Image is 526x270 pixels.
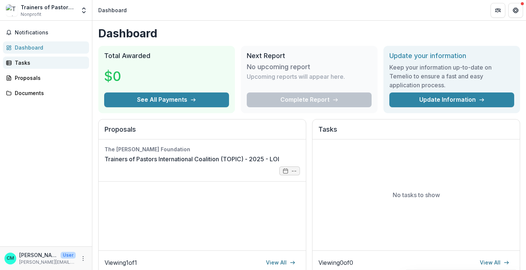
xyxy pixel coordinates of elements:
[3,41,89,54] a: Dashboard
[247,63,310,71] h3: No upcoming report
[3,27,89,38] button: Notifications
[389,63,514,90] h3: Keep your information up-to-date on Temelio to ensure a fast and easy application process.
[105,125,300,139] h2: Proposals
[491,3,505,18] button: Partners
[19,259,76,266] p: [PERSON_NAME][EMAIL_ADDRESS][DOMAIN_NAME]
[98,6,127,14] div: Dashboard
[104,92,229,107] button: See All Payments
[21,3,76,11] div: Trainers of Pastors International Coalition (TOPIC)
[393,190,440,199] p: No tasks to show
[104,52,229,60] h2: Total Awarded
[475,257,514,269] a: View All
[3,72,89,84] a: Proposals
[15,59,83,67] div: Tasks
[15,44,83,51] div: Dashboard
[105,155,279,163] a: Trainers of Pastors International Coalition (TOPIC) - 2025 - LOI
[262,257,300,269] a: View All
[19,251,58,259] p: [PERSON_NAME]
[79,3,89,18] button: Open entity switcher
[3,57,89,69] a: Tasks
[15,74,83,82] div: Proposals
[247,52,372,60] h2: Next Report
[79,254,88,263] button: More
[21,11,41,18] span: Nonprofit
[247,72,345,81] p: Upcoming reports will appear here.
[3,87,89,99] a: Documents
[105,258,137,267] p: Viewing 1 of 1
[98,27,520,40] h1: Dashboard
[95,5,130,16] nav: breadcrumb
[15,30,86,36] span: Notifications
[104,66,160,86] h3: $0
[508,3,523,18] button: Get Help
[61,252,76,259] p: User
[389,52,514,60] h2: Update your information
[389,92,514,107] a: Update Information
[6,4,18,16] img: Trainers of Pastors International Coalition (TOPIC)
[15,89,83,97] div: Documents
[318,125,514,139] h2: Tasks
[318,258,353,267] p: Viewing 0 of 0
[7,256,14,261] div: Chris McMillan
